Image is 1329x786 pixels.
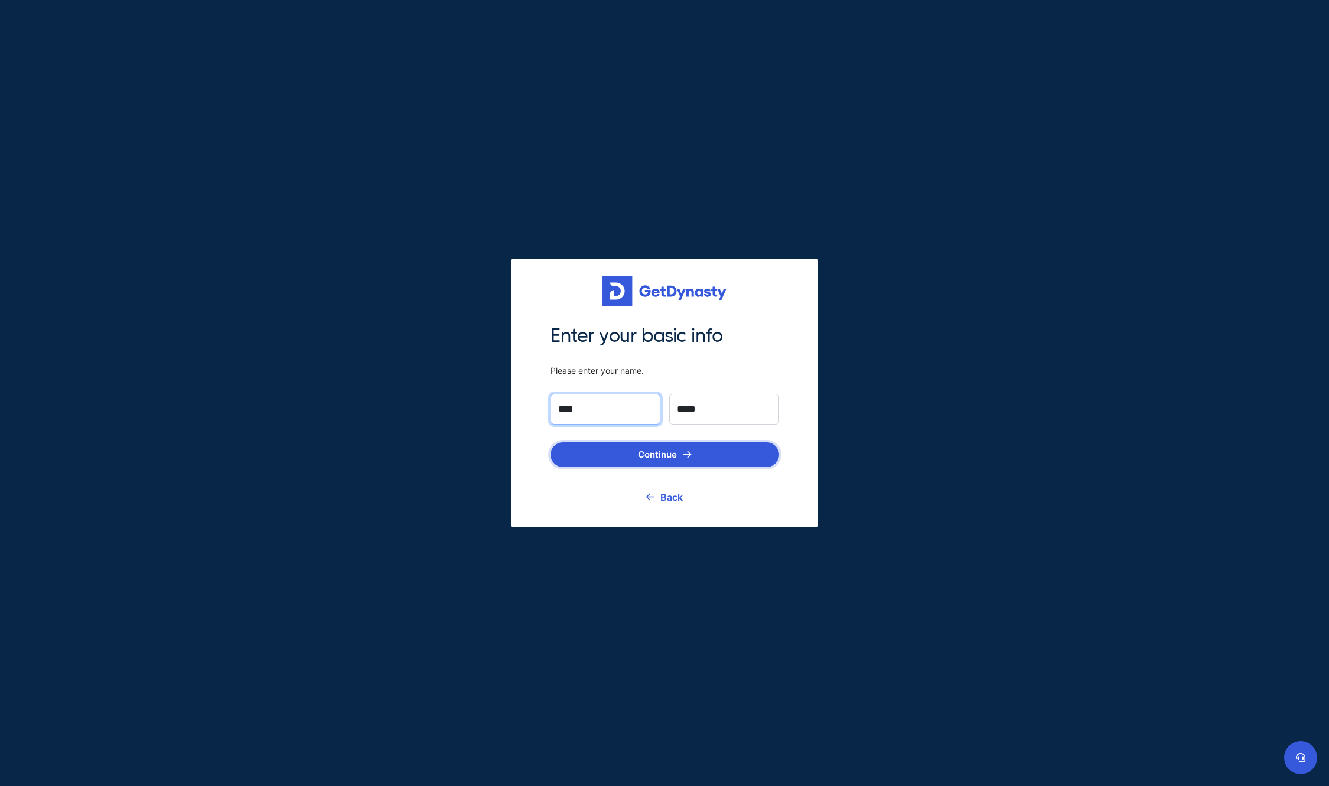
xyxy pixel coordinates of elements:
img: go back icon [646,493,654,501]
button: Continue [551,442,779,467]
span: Please enter your name. [551,366,779,376]
a: Back [646,482,683,512]
span: Enter your basic info [551,324,779,348]
img: Get started for free with Dynasty Trust Company [602,276,727,306]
